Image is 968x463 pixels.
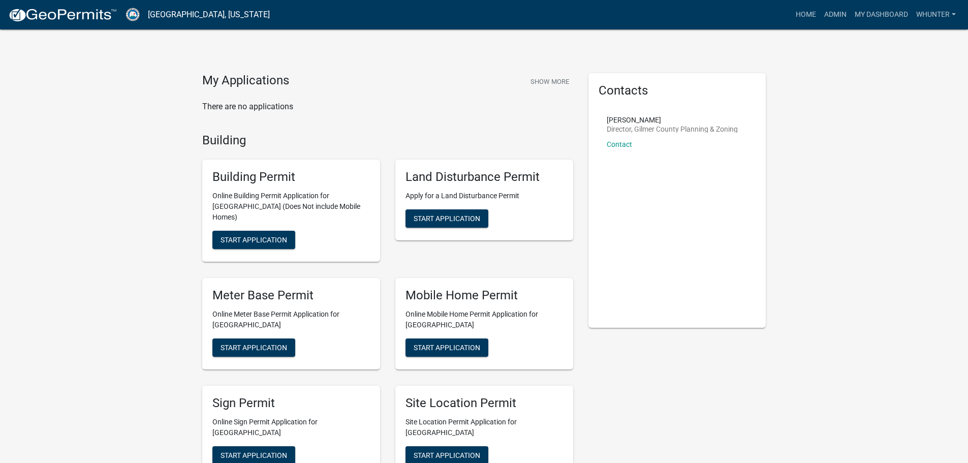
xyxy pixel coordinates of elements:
p: Online Mobile Home Permit Application for [GEOGRAPHIC_DATA] [405,309,563,330]
p: Director, Gilmer County Planning & Zoning [607,126,738,133]
a: whunter [912,5,960,24]
button: Start Application [212,231,295,249]
h4: My Applications [202,73,289,88]
span: Start Application [221,343,287,351]
h5: Sign Permit [212,396,370,411]
span: Start Application [414,214,480,223]
a: Admin [820,5,851,24]
h5: Site Location Permit [405,396,563,411]
p: Apply for a Land Disturbance Permit [405,191,563,201]
button: Start Application [405,338,488,357]
span: Start Application [221,451,287,459]
h5: Land Disturbance Permit [405,170,563,184]
a: [GEOGRAPHIC_DATA], [US_STATE] [148,6,270,23]
a: Home [792,5,820,24]
h5: Meter Base Permit [212,288,370,303]
p: Site Location Permit Application for [GEOGRAPHIC_DATA] [405,417,563,438]
h5: Contacts [599,83,756,98]
p: [PERSON_NAME] [607,116,738,124]
p: Online Building Permit Application for [GEOGRAPHIC_DATA] (Does Not include Mobile Homes) [212,191,370,223]
span: Start Application [414,343,480,351]
p: There are no applications [202,101,573,113]
a: My Dashboard [851,5,912,24]
button: Start Application [212,338,295,357]
button: Start Application [405,209,488,228]
h5: Mobile Home Permit [405,288,563,303]
span: Start Application [221,236,287,244]
button: Show More [526,73,573,90]
span: Start Application [414,451,480,459]
a: Contact [607,140,632,148]
h5: Building Permit [212,170,370,184]
h4: Building [202,133,573,148]
img: Gilmer County, Georgia [125,8,140,21]
p: Online Sign Permit Application for [GEOGRAPHIC_DATA] [212,417,370,438]
p: Online Meter Base Permit Application for [GEOGRAPHIC_DATA] [212,309,370,330]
